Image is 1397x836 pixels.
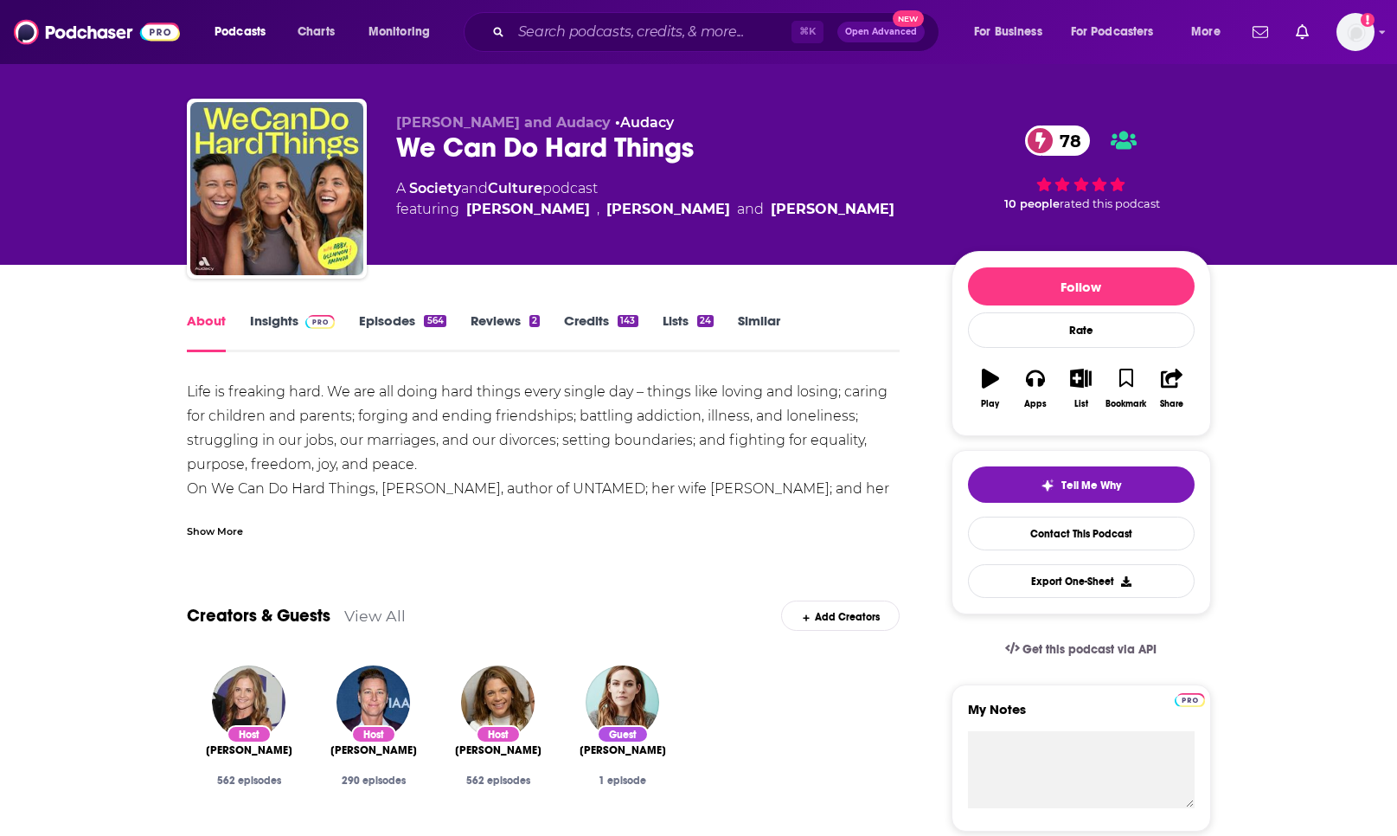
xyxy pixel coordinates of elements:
[424,315,445,327] div: 564
[1175,693,1205,707] img: Podchaser Pro
[1013,357,1058,420] button: Apps
[952,114,1211,222] div: 78 10 peoplerated this podcast
[893,10,924,27] span: New
[215,20,266,44] span: Podcasts
[325,775,422,787] div: 290 episodes
[1042,125,1090,156] span: 78
[455,743,541,757] span: [PERSON_NAME]
[330,743,417,757] span: [PERSON_NAME]
[991,628,1171,671] a: Get this podcast via API
[968,312,1195,348] div: Rate
[968,466,1195,503] button: tell me why sparkleTell Me Why
[1289,17,1316,47] a: Show notifications dropdown
[476,725,521,743] div: Host
[351,725,396,743] div: Host
[409,180,461,196] a: Society
[1160,399,1183,409] div: Share
[450,775,547,787] div: 562 episodes
[837,22,925,42] button: Open AdvancedNew
[298,20,335,44] span: Charts
[250,312,336,352] a: InsightsPodchaser Pro
[1361,13,1375,27] svg: Add a profile image
[968,517,1195,550] a: Contact This Podcast
[330,743,417,757] a: Abby Wambach
[187,312,226,352] a: About
[1071,20,1154,44] span: For Podcasters
[615,114,674,131] span: •
[1024,399,1047,409] div: Apps
[1060,197,1160,210] span: rated this podcast
[466,199,590,220] a: Glennon Doyle
[1179,18,1242,46] button: open menu
[606,199,730,220] a: Abby Wambach
[488,180,542,196] a: Culture
[1191,20,1221,44] span: More
[1022,642,1157,657] span: Get this podcast via API
[212,666,285,739] img: Glennon Doyle
[396,114,611,131] span: [PERSON_NAME] and Audacy
[455,743,541,757] a: Amanda Doyle
[1104,357,1149,420] button: Bookmark
[227,725,272,743] div: Host
[1041,479,1054,492] img: tell me why sparkle
[962,18,1064,46] button: open menu
[791,21,823,43] span: ⌘ K
[597,199,599,220] span: ,
[738,312,780,352] a: Similar
[187,605,330,627] a: Creators & Guests
[1074,399,1088,409] div: List
[981,399,999,409] div: Play
[1246,17,1275,47] a: Show notifications dropdown
[206,743,292,757] span: [PERSON_NAME]
[187,380,900,622] div: Life is freaking hard. We are all doing hard things every single day – things like loving and los...
[580,743,666,757] a: Riley Keough
[396,199,894,220] span: featuring
[618,315,638,327] div: 143
[344,607,406,625] a: View All
[564,312,638,352] a: Credits143
[697,315,714,327] div: 24
[206,743,292,757] a: Glennon Doyle
[286,18,345,46] a: Charts
[845,28,917,36] span: Open Advanced
[471,312,540,352] a: Reviews2
[336,666,410,739] img: Abby Wambach
[663,312,714,352] a: Lists24
[574,775,671,787] div: 1 episode
[529,315,540,327] div: 2
[461,180,488,196] span: and
[1336,13,1375,51] button: Show profile menu
[1061,479,1121,492] span: Tell Me Why
[781,601,900,631] div: Add Creators
[580,743,666,757] span: [PERSON_NAME]
[737,199,764,220] span: and
[368,20,430,44] span: Monitoring
[480,12,956,52] div: Search podcasts, credits, & more...
[1105,399,1146,409] div: Bookmark
[968,701,1195,731] label: My Notes
[1175,691,1205,707] a: Pro website
[586,666,659,739] img: Riley Keough
[974,20,1042,44] span: For Business
[771,199,894,220] a: Amanda Doyle
[1336,13,1375,51] img: User Profile
[597,725,649,743] div: Guest
[359,312,445,352] a: Episodes564
[461,666,535,739] img: Amanda Doyle
[202,18,288,46] button: open menu
[14,16,180,48] img: Podchaser - Follow, Share and Rate Podcasts
[356,18,452,46] button: open menu
[968,564,1195,598] button: Export One-Sheet
[305,315,336,329] img: Podchaser Pro
[1060,18,1179,46] button: open menu
[396,178,894,220] div: A podcast
[1149,357,1194,420] button: Share
[190,102,363,275] img: We Can Do Hard Things
[1058,357,1103,420] button: List
[1336,13,1375,51] span: Logged in as TeemsPR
